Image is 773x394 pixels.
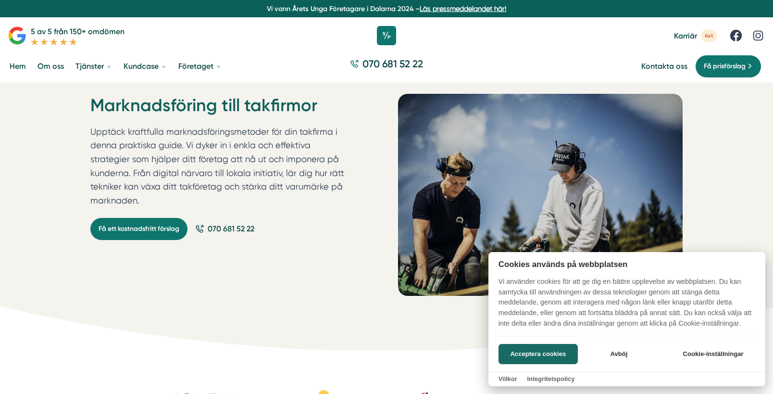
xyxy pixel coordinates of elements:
a: Villkor [499,375,517,382]
button: Acceptera cookies [499,344,578,364]
button: Cookie-inställningar [671,344,755,364]
button: Avböj [581,344,657,364]
a: Integritetspolicy [527,375,574,382]
p: Vi använder cookies för att ge dig en bättre upplevelse av webbplatsen. Du kan samtycka till anvä... [488,277,765,335]
h2: Cookies används på webbplatsen [488,260,765,269]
